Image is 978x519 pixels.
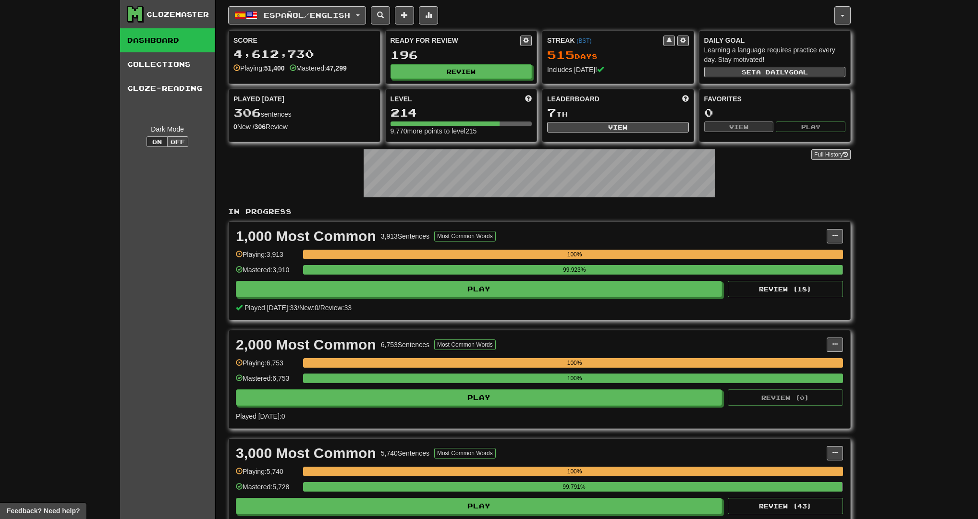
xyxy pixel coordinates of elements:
div: 214 [391,107,532,119]
div: Playing: 6,753 [236,358,298,374]
button: Review (0) [728,389,843,406]
span: Played [DATE]: 33 [244,304,297,312]
span: Open feedback widget [7,506,80,516]
div: Playing: 5,740 [236,467,298,483]
span: Español / English [264,11,350,19]
div: New / Review [233,122,375,132]
button: View [547,122,689,133]
span: New: 0 [299,304,318,312]
div: th [547,107,689,119]
a: Collections [120,52,215,76]
div: Mastered: 5,728 [236,482,298,498]
div: 2,000 Most Common [236,338,376,352]
strong: 0 [233,123,237,131]
div: 100% [306,358,843,368]
span: 7 [547,106,556,119]
button: Review (18) [728,281,843,297]
div: Mastered: [290,63,347,73]
div: 100% [306,467,843,476]
div: 6,753 Sentences [381,340,429,350]
div: 4,612,730 [233,48,375,60]
a: Dashboard [120,28,215,52]
button: Play [236,498,722,514]
button: On [147,136,168,147]
span: Review: 33 [320,304,352,312]
button: Review (43) [728,498,843,514]
div: Daily Goal [704,36,846,45]
span: This week in points, UTC [682,94,689,104]
button: Most Common Words [434,231,496,241]
span: / [297,304,299,312]
button: Most Common Words [434,339,496,350]
div: Mastered: 3,910 [236,265,298,281]
div: 1,000 Most Common [236,229,376,243]
a: (BST) [576,37,591,44]
div: 5,740 Sentences [381,448,429,458]
button: Off [167,136,188,147]
div: Includes [DATE]! [547,65,689,74]
a: Full History [811,149,851,160]
div: 100% [306,374,843,383]
button: Search sentences [371,6,390,24]
span: Played [DATE]: 0 [236,412,285,420]
span: 306 [233,106,261,119]
div: 196 [391,49,532,61]
div: sentences [233,107,375,119]
div: 100% [306,250,843,259]
span: Played [DATE] [233,94,284,104]
div: Dark Mode [127,124,208,134]
button: Español/English [228,6,366,24]
div: Favorites [704,94,846,104]
span: / [318,304,320,312]
div: Ready for Review [391,36,521,45]
span: Score more points to level up [525,94,532,104]
span: Level [391,94,412,104]
div: 3,000 Most Common [236,446,376,460]
a: Cloze-Reading [120,76,215,100]
div: Learning a language requires practice every day. Stay motivated! [704,45,846,64]
div: 9,770 more points to level 215 [391,126,532,136]
div: Day s [547,49,689,61]
button: Review [391,64,532,79]
button: Play [236,389,722,406]
span: 515 [547,48,575,61]
div: Playing: 3,913 [236,250,298,266]
div: 0 [704,107,846,119]
button: Play [776,121,845,132]
button: Add sentence to collection [395,6,414,24]
strong: 51,400 [264,64,285,72]
span: a daily [756,69,789,75]
p: In Progress [228,207,851,217]
button: Seta dailygoal [704,67,846,77]
div: Clozemaster [147,10,209,19]
div: Streak [547,36,663,45]
strong: 47,299 [326,64,347,72]
span: Leaderboard [547,94,599,104]
div: Playing: [233,63,285,73]
div: 3,913 Sentences [381,231,429,241]
div: Mastered: 6,753 [236,374,298,389]
button: View [704,121,774,132]
button: Most Common Words [434,448,496,459]
div: Score [233,36,375,45]
div: 99.791% [306,482,842,492]
button: More stats [419,6,438,24]
strong: 306 [255,123,266,131]
button: Play [236,281,722,297]
div: 99.923% [306,265,843,275]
